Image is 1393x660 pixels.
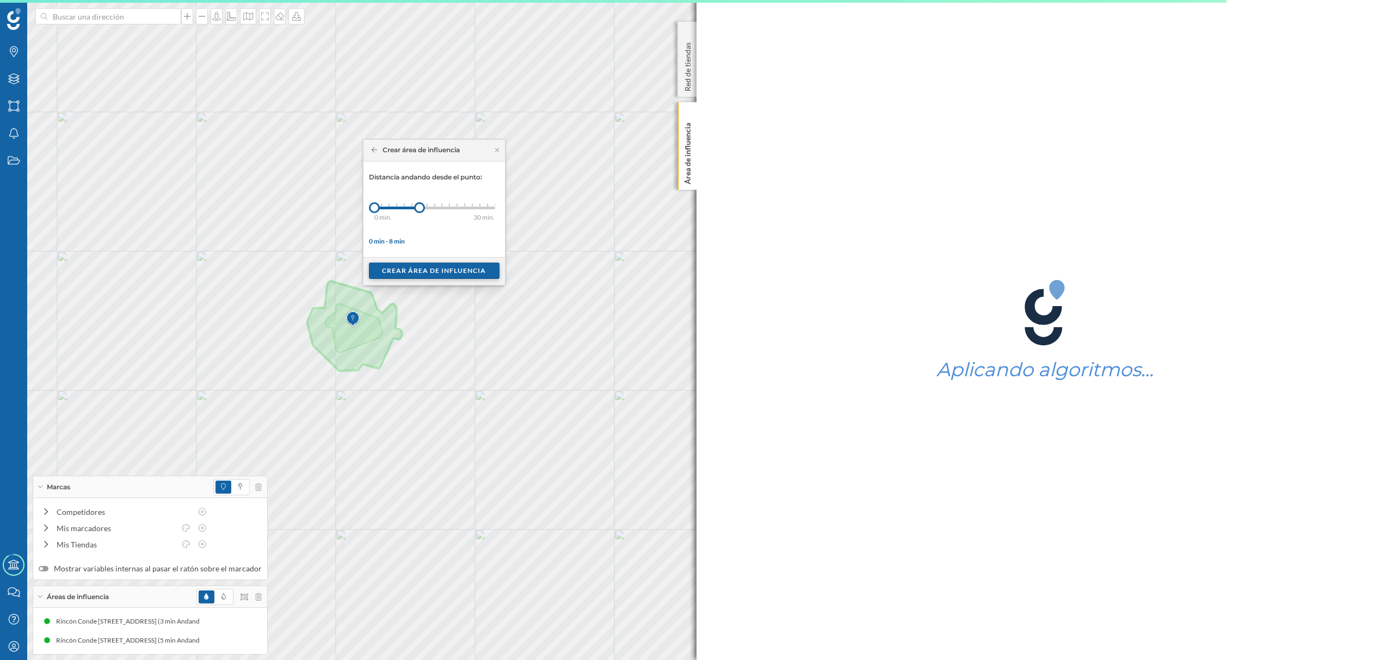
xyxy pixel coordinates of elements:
[47,482,70,492] span: Marcas
[97,616,252,627] div: Rincón Conde [STREET_ADDRESS] (3 min Andando)
[682,38,693,91] p: Red de tiendas
[22,8,60,17] span: Soporte
[372,145,460,155] div: Crear área de influencia
[39,563,262,574] label: Mostrar variables internas al pasar el ratón sobre el marcador
[936,359,1154,380] h1: Aplicando algoritmos…
[369,172,500,182] p: Distancia andando desde el punto:
[346,308,360,330] img: Marker
[57,506,192,518] div: Competidores
[57,522,175,534] div: Mis marcadores
[47,592,109,602] span: Áreas de influencia
[57,539,175,550] div: Mis Tiendas
[97,635,252,646] div: Rincón Conde [STREET_ADDRESS] (5 min Andando)
[374,212,402,223] div: 0 min.
[369,236,500,246] div: 0 min - 8 min
[682,119,693,184] p: Área de influencia
[7,8,21,30] img: Geoblink Logo
[473,212,517,223] div: 30 min.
